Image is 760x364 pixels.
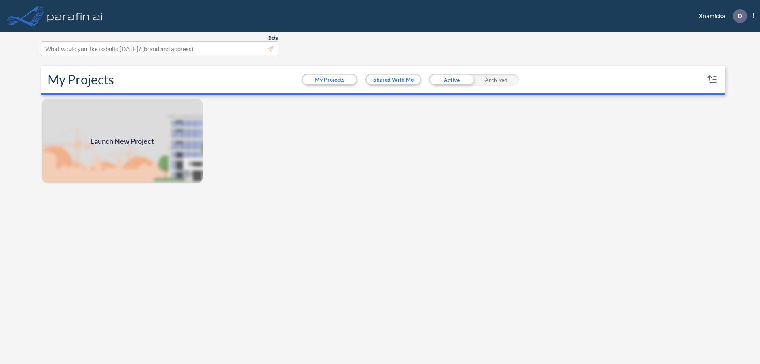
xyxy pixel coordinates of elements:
[303,75,356,84] button: My Projects
[737,12,742,19] p: D
[429,74,474,86] div: Active
[41,98,203,184] img: add
[91,136,154,147] span: Launch New Project
[684,9,754,23] div: Dinamicka
[46,8,104,24] img: logo
[268,35,278,41] span: Beta
[41,98,203,184] a: Launch New Project
[474,74,519,86] div: Archived
[706,73,719,86] button: sort
[367,75,420,84] button: Shared With Me
[47,72,114,87] h2: My Projects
